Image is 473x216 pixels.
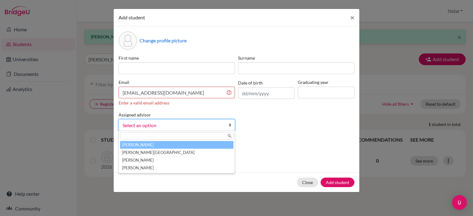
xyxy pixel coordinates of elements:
[120,156,233,164] li: [PERSON_NAME]
[120,141,233,149] li: [PERSON_NAME]
[321,178,354,187] button: Add student
[120,164,233,172] li: [PERSON_NAME]
[119,100,235,106] div: Enter a valid email address
[119,79,235,85] label: Email
[123,121,223,129] span: Select an option
[345,9,359,26] button: Close
[297,178,318,187] button: Close
[298,79,354,85] label: Graduating year
[119,55,235,61] label: First name
[238,80,263,86] label: Date of birth
[119,14,145,20] span: Add student
[119,141,354,148] p: Parents
[119,112,151,118] label: Assigned advisor
[119,31,137,50] div: Profile picture
[120,149,233,156] li: [PERSON_NAME][GEOGRAPHIC_DATA]
[238,87,295,99] input: dd/mm/yyyy
[238,55,354,61] label: Surname
[452,195,467,210] div: Open Intercom Messenger
[350,13,354,22] span: ×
